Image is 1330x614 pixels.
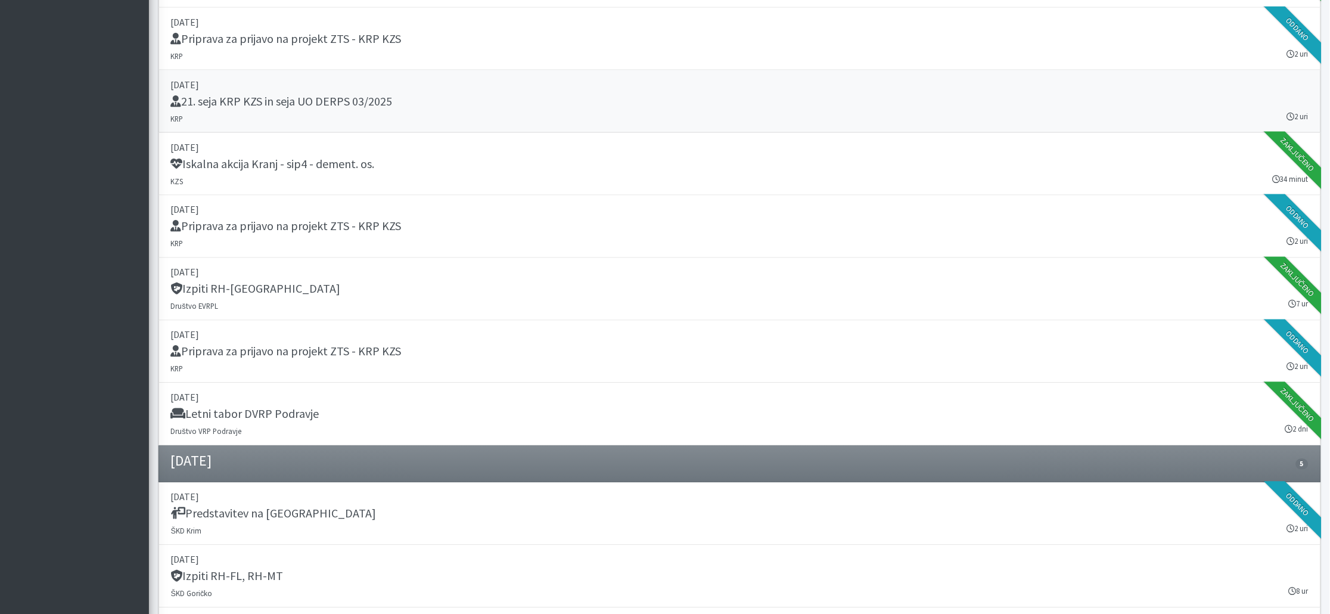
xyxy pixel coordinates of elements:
a: [DATE] Priprava za prijavo na projekt ZTS - KRP KZS KRP 2 uri Oddano [159,321,1321,383]
a: [DATE] Letni tabor DVRP Podravje Društvo VRP Podravje 2 dni Zaključeno [159,383,1321,446]
p: [DATE] [171,203,1309,217]
small: KZS [171,176,184,186]
h5: Priprava za prijavo na projekt ZTS - KRP KZS [171,219,402,234]
a: [DATE] Izpiti RH-[GEOGRAPHIC_DATA] Društvo EVRPL 7 ur Zaključeno [159,258,1321,321]
small: KRP [171,239,184,249]
h5: Letni tabor DVRP Podravje [171,407,319,421]
h5: Priprava za prijavo na projekt ZTS - KRP KZS [171,345,402,359]
p: [DATE] [171,15,1309,29]
h5: Izpiti RH-FL, RH-MT [171,569,284,584]
a: [DATE] Izpiti RH-FL, RH-MT ŠKD Goričko 8 ur [159,545,1321,608]
a: [DATE] Iskalna akcija Kranj - sip4 - dement. os. KZS 34 minut Zaključeno [159,133,1321,196]
p: [DATE] [171,77,1309,92]
span: 5 [1296,459,1308,470]
small: Društvo VRP Podravje [171,427,241,436]
h4: [DATE] [171,453,212,470]
small: Društvo EVRPL [171,302,218,311]
small: KRP [171,114,184,123]
a: [DATE] 21. seja KRP KZS in seja UO DERPS 03/2025 KRP 2 uri [159,70,1321,133]
small: ŠKD Goričko [171,589,213,599]
h5: Predstavitev na [GEOGRAPHIC_DATA] [171,507,377,521]
p: [DATE] [171,328,1309,342]
a: [DATE] Priprava za prijavo na projekt ZTS - KRP KZS KRP 2 uri Oddano [159,196,1321,258]
small: 8 ur [1289,586,1309,597]
p: [DATE] [171,553,1309,567]
h5: 21. seja KRP KZS in seja UO DERPS 03/2025 [171,94,393,108]
a: [DATE] Priprava za prijavo na projekt ZTS - KRP KZS KRP 2 uri Oddano [159,8,1321,70]
small: ŠKD Krim [171,526,202,536]
h5: Iskalna akcija Kranj - sip4 - dement. os. [171,157,375,171]
p: [DATE] [171,265,1309,280]
a: [DATE] Predstavitev na [GEOGRAPHIC_DATA] ŠKD Krim 2 uri Oddano [159,483,1321,545]
p: [DATE] [171,140,1309,154]
h5: Priprava za prijavo na projekt ZTS - KRP KZS [171,32,402,46]
small: KRP [171,51,184,61]
h5: Izpiti RH-[GEOGRAPHIC_DATA] [171,282,341,296]
small: 2 uri [1287,111,1309,122]
p: [DATE] [171,490,1309,504]
p: [DATE] [171,390,1309,405]
small: KRP [171,364,184,374]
